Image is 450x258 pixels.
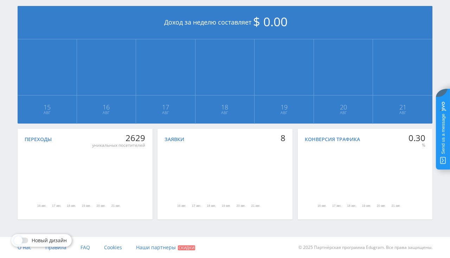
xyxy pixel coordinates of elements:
[314,104,373,110] span: 20
[362,204,371,208] text: 19 авг.
[222,204,231,208] text: 19 авг.
[45,244,66,251] span: Правила
[25,137,52,142] div: Переходы
[377,204,385,208] text: 20 авг.
[196,104,254,110] span: 18
[207,204,216,208] text: 18 авг.
[82,204,90,208] text: 19 авг.
[409,133,425,143] div: 0.30
[81,244,90,251] span: FAQ
[136,244,176,251] span: Наши партнеры
[255,104,313,110] span: 19
[136,110,195,115] span: Авг
[305,137,360,142] div: Конверсия трафика
[373,110,432,115] span: Авг
[77,110,136,115] span: Авг
[409,143,425,148] div: %
[104,244,122,251] span: Cookies
[237,204,245,208] text: 20 авг.
[4,146,139,216] svg: Диаграмма.
[136,237,195,258] a: Наши партнеры Скидки
[251,204,260,208] text: 21 авг.
[136,104,195,110] span: 17
[18,104,76,110] span: 15
[192,204,201,208] text: 17 авг.
[18,6,432,39] div: Доход за неделю составляет
[314,110,373,115] span: Авг
[281,133,285,143] div: 8
[77,104,136,110] span: 16
[111,204,120,208] text: 21 авг.
[196,110,254,115] span: Авг
[52,204,61,208] text: 17 авг.
[347,204,356,208] text: 18 авг.
[18,237,31,258] a: О нас
[81,237,90,258] a: FAQ
[92,143,145,148] div: уникальных посетителей
[284,146,419,216] svg: Диаграмма.
[229,237,432,258] div: © 2025 Партнёрская программа Edugram. Все права защищены.
[178,245,195,250] span: Скидки
[18,110,76,115] span: Авг
[253,13,288,30] span: $ 0.00
[18,244,31,251] span: О нас
[143,146,279,216] svg: Диаграмма.
[92,133,145,143] div: 2629
[32,238,67,243] span: Новый дизайн
[391,204,400,208] text: 21 авг.
[37,204,46,208] text: 16 авг.
[255,110,313,115] span: Авг
[373,104,432,110] span: 21
[45,237,66,258] a: Правила
[104,237,122,258] a: Cookies
[177,204,186,208] text: 16 авг.
[165,137,184,142] div: Заявки
[67,204,76,208] text: 18 авг.
[97,204,105,208] text: 20 авг.
[332,204,341,208] text: 17 авг.
[317,204,326,208] text: 16 авг.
